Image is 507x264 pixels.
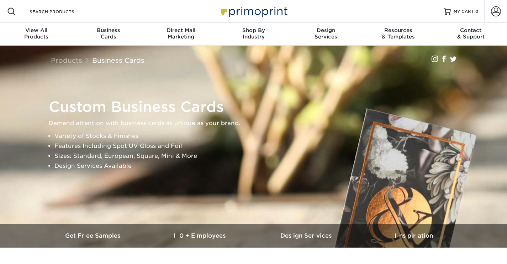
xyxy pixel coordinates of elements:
p: Demand attention with business cards as unique as your brand. [49,118,465,128]
h1: Custom Business Cards [49,98,465,115]
h3: Inspiration [360,232,467,239]
h3: Design Services [254,232,360,239]
li: Sizes: Standard, European, Square, Mini & More [54,151,465,161]
span: Contact [434,27,507,33]
a: Products [51,56,82,64]
li: Features Including Spot UV Gloss and Foil [54,141,465,151]
a: Direct MailMarketing [145,23,217,46]
div: Industry [217,27,290,40]
a: DesignServices [290,23,362,46]
img: Primoprint [218,4,289,19]
a: 10+ Employees [147,224,254,248]
a: Shop ByIndustry [217,23,290,46]
span: Business [73,27,145,33]
li: Variety of Stocks & Finishes [54,131,465,141]
div: & Templates [362,27,435,40]
div: Services [290,27,362,40]
span: MY CART [454,9,474,15]
a: BusinessCards [73,23,145,46]
span: Direct Mail [145,27,217,33]
a: Contact& Support [434,23,507,46]
span: 0 [475,9,479,14]
span: Resources [362,27,435,33]
div: Marketing [145,27,217,40]
a: Get Free Samples [40,224,147,248]
li: Design Services Available [54,161,465,171]
div: & Support [434,27,507,40]
a: Resources& Templates [362,23,435,46]
input: SEARCH PRODUCTS..... [29,7,98,16]
span: Design [290,27,362,33]
a: Inspiration [360,224,467,248]
h3: Get Free Samples [40,232,147,239]
div: Cards [73,27,145,40]
h3: 10+ Employees [147,232,254,239]
a: Design Services [254,224,360,248]
span: Shop By [217,27,290,33]
a: Business Cards [92,56,144,64]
